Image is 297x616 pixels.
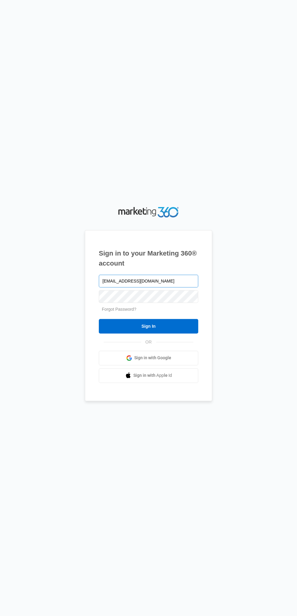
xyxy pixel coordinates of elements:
[99,248,198,268] h1: Sign in to your Marketing 360® account
[99,368,198,383] a: Sign in with Apple Id
[102,307,136,312] a: Forgot Password?
[134,355,171,361] span: Sign in with Google
[133,372,172,379] span: Sign in with Apple Id
[99,351,198,365] a: Sign in with Google
[99,275,198,287] input: Email
[141,339,156,345] span: OR
[99,319,198,333] input: Sign In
